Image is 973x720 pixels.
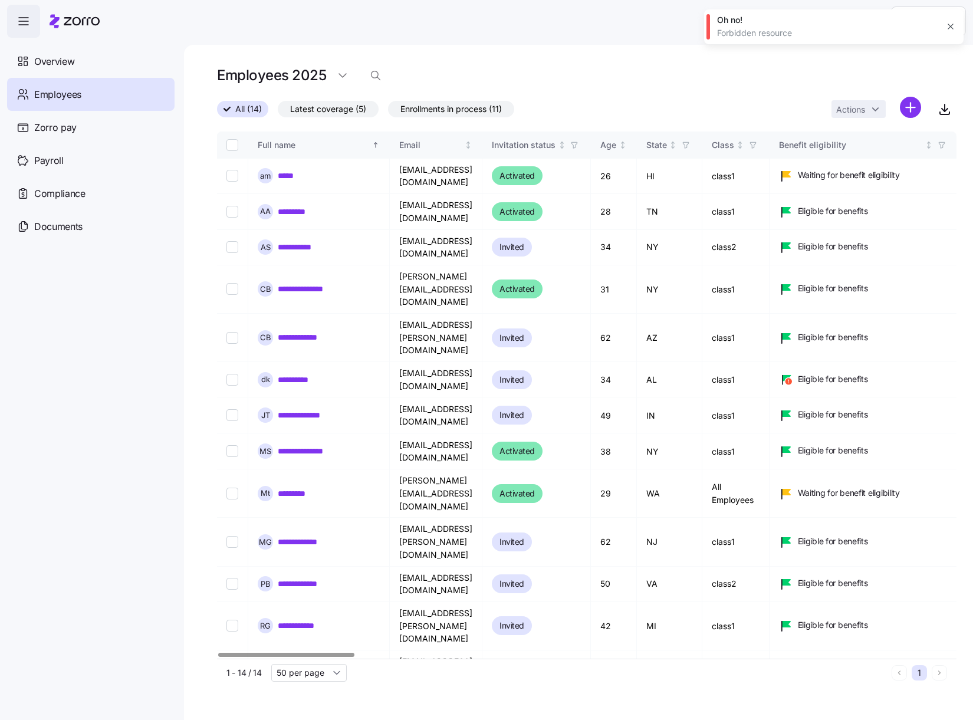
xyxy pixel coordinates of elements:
[7,78,175,111] a: Employees
[717,14,938,26] div: Oh no!
[637,469,702,518] td: WA
[482,131,591,159] th: Invitation statusNot sorted
[34,219,83,234] span: Documents
[7,144,175,177] a: Payroll
[259,448,271,455] span: M S
[226,536,238,548] input: Select record 10
[226,206,238,218] input: Select record 2
[399,139,462,152] div: Email
[637,602,702,650] td: MI
[702,518,770,566] td: class1
[464,141,472,149] div: Not sorted
[591,265,637,314] td: 31
[591,131,637,159] th: AgeNot sorted
[390,131,482,159] th: EmailNot sorted
[798,619,868,631] span: Eligible for benefits
[637,314,702,362] td: AZ
[34,87,81,102] span: Employees
[646,139,667,152] div: State
[259,538,272,546] span: M G
[798,535,868,547] span: Eligible for benefits
[390,518,482,566] td: [EMAIL_ADDRESS][PERSON_NAME][DOMAIN_NAME]
[591,469,637,518] td: 29
[260,334,271,341] span: C B
[798,577,868,589] span: Eligible for benefits
[702,159,770,194] td: class1
[34,54,74,69] span: Overview
[226,620,238,632] input: Select record 12
[591,602,637,650] td: 42
[637,433,702,469] td: NY
[637,131,702,159] th: StateNot sorted
[600,139,616,152] div: Age
[7,177,175,210] a: Compliance
[499,577,524,591] span: Invited
[390,469,482,518] td: [PERSON_NAME][EMAIL_ADDRESS][DOMAIN_NAME]
[499,240,524,254] span: Invited
[261,244,271,251] span: A S
[226,283,238,295] input: Select record 4
[702,469,770,518] td: All Employees
[499,331,524,345] span: Invited
[226,139,238,151] input: Select all records
[390,650,482,699] td: [EMAIL_ADDRESS][PERSON_NAME][DOMAIN_NAME]
[400,101,502,117] span: Enrollments in process (11)
[591,194,637,229] td: 28
[248,131,390,159] th: Full nameSorted ascending
[217,66,326,84] h1: Employees 2025
[499,444,535,458] span: Activated
[637,567,702,602] td: VA
[390,265,482,314] td: [PERSON_NAME][EMAIL_ADDRESS][DOMAIN_NAME]
[637,194,702,229] td: TN
[390,159,482,194] td: [EMAIL_ADDRESS][DOMAIN_NAME]
[637,230,702,265] td: NY
[637,265,702,314] td: NY
[226,409,238,421] input: Select record 7
[290,101,366,117] span: Latest coverage (5)
[591,567,637,602] td: 50
[717,27,938,39] div: Forbidden resource
[932,665,947,680] button: Next page
[637,518,702,566] td: NJ
[798,205,868,217] span: Eligible for benefits
[591,518,637,566] td: 62
[637,362,702,397] td: AL
[798,169,900,181] span: Waiting for benefit eligibility
[34,186,86,201] span: Compliance
[702,131,770,159] th: ClassNot sorted
[712,139,734,152] div: Class
[798,282,868,294] span: Eligible for benefits
[831,100,886,118] button: Actions
[591,397,637,433] td: 49
[798,241,868,252] span: Eligible for benefits
[779,139,923,152] div: Benefit eligibility
[900,97,921,118] svg: add icon
[702,265,770,314] td: class1
[372,141,380,149] div: Sorted ascending
[390,194,482,229] td: [EMAIL_ADDRESS][DOMAIN_NAME]
[702,650,770,699] td: class1
[702,567,770,602] td: class2
[261,376,270,383] span: d k
[390,567,482,602] td: [EMAIL_ADDRESS][DOMAIN_NAME]
[591,314,637,362] td: 62
[7,45,175,78] a: Overview
[619,141,627,149] div: Not sorted
[390,314,482,362] td: [EMAIL_ADDRESS][PERSON_NAME][DOMAIN_NAME]
[702,230,770,265] td: class2
[226,241,238,253] input: Select record 3
[591,230,637,265] td: 34
[798,445,868,456] span: Eligible for benefits
[702,314,770,362] td: class1
[798,487,900,499] span: Waiting for benefit eligibility
[669,141,677,149] div: Not sorted
[798,373,868,385] span: Eligible for benefits
[226,578,238,590] input: Select record 11
[702,397,770,433] td: class1
[499,486,535,501] span: Activated
[499,535,524,549] span: Invited
[260,285,271,293] span: C B
[591,433,637,469] td: 38
[637,159,702,194] td: HI
[702,602,770,650] td: class1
